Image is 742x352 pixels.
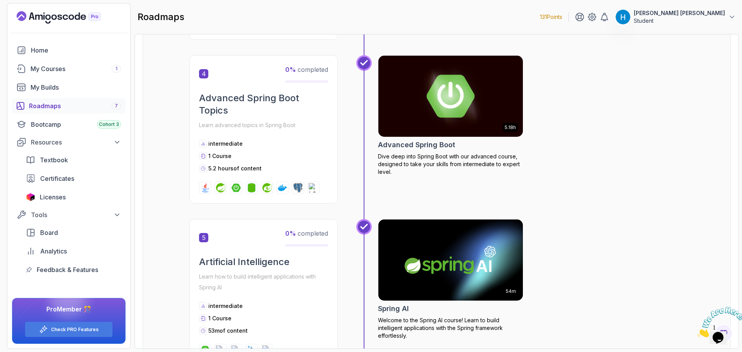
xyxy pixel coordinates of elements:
[278,183,287,192] img: docker logo
[208,165,262,172] p: 5.2 hours of content
[378,55,523,176] a: Advanced Spring Boot card5.18hAdvanced Spring BootDive deep into Spring Boot with our advanced co...
[31,83,121,92] div: My Builds
[378,139,455,150] h2: Advanced Spring Boot
[615,9,736,25] button: user profile image[PERSON_NAME] [PERSON_NAME]Student
[29,101,121,111] div: Roadmaps
[21,152,126,168] a: textbook
[37,265,98,274] span: Feedback & Features
[21,262,126,277] a: feedback
[285,66,296,73] span: 0 %
[231,183,241,192] img: spring-boot logo
[3,3,51,34] img: Chat attention grabber
[31,210,121,219] div: Tools
[26,193,35,201] img: jetbrains icon
[293,183,303,192] img: postgres logo
[309,183,318,192] img: h2 logo
[262,183,272,192] img: spring-security logo
[40,155,68,165] span: Textbook
[201,183,210,192] img: java logo
[247,183,256,192] img: spring-data-jpa logo
[25,321,113,337] button: Check PRO Features
[40,174,74,183] span: Certificates
[12,98,126,114] a: roadmaps
[208,153,231,159] span: 1 Course
[694,304,742,340] iframe: chat widget
[285,230,296,237] span: 0 %
[21,243,126,259] a: analytics
[506,288,516,294] p: 54m
[378,303,409,314] h2: Spring AI
[12,135,126,149] button: Resources
[199,69,208,78] span: 4
[31,120,121,129] div: Bootcamp
[31,138,121,147] div: Resources
[21,171,126,186] a: certificates
[208,315,231,321] span: 1 Course
[99,121,119,128] span: Cohort 3
[616,10,630,24] img: user profile image
[12,61,126,77] a: courses
[12,43,126,58] a: home
[378,219,523,340] a: Spring AI card54mSpring AIWelcome to the Spring AI course! Learn to build intelligent application...
[31,46,121,55] div: Home
[12,208,126,222] button: Tools
[138,11,184,23] h2: roadmaps
[285,66,328,73] span: completed
[31,64,121,73] div: My Courses
[285,230,328,237] span: completed
[378,56,523,137] img: Advanced Spring Boot card
[116,66,117,72] span: 1
[40,192,66,202] span: Licenses
[21,189,126,205] a: licenses
[17,11,119,24] a: Landing page
[208,327,248,335] p: 53m of content
[634,17,725,25] p: Student
[378,219,523,301] img: Spring AI card
[199,271,328,293] p: Learn how to build intelligent applications with Spring AI
[505,124,516,131] p: 5.18h
[540,13,562,21] p: 131 Points
[199,92,328,117] h2: Advanced Spring Boot Topics
[199,120,328,131] p: Learn advanced topics in Spring Boot
[3,3,6,10] span: 1
[208,140,243,148] p: intermediate
[634,9,725,17] p: [PERSON_NAME] [PERSON_NAME]
[21,225,126,240] a: board
[51,326,99,333] a: Check PRO Features
[40,228,58,237] span: Board
[199,233,208,242] span: 5
[40,247,67,256] span: Analytics
[216,183,225,192] img: spring logo
[208,302,243,310] p: intermediate
[115,103,118,109] span: 7
[12,117,126,132] a: bootcamp
[378,153,523,176] p: Dive deep into Spring Boot with our advanced course, designed to take your skills from intermedia...
[12,80,126,95] a: builds
[199,256,328,268] h2: Artificial Intelligence
[378,316,523,340] p: Welcome to the Spring AI course! Learn to build intelligent applications with the Spring framewor...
